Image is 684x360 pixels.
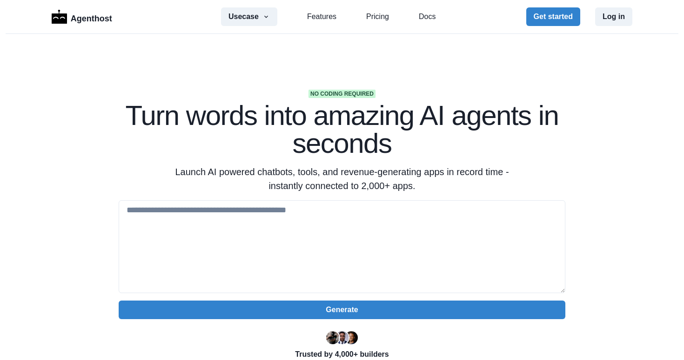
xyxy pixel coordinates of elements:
p: Trusted by 4,000+ builders [119,349,565,360]
p: Agenthost [71,9,112,25]
a: Pricing [366,11,389,22]
img: Kent Dodds [345,331,358,344]
img: Ryan Florence [326,331,339,344]
img: Logo [52,10,67,24]
span: No coding required [308,90,376,98]
button: Generate [119,301,565,319]
p: Launch AI powered chatbots, tools, and revenue-generating apps in record time - instantly connect... [163,165,521,193]
a: Features [307,11,336,22]
a: Docs [419,11,436,22]
button: Get started [526,7,580,26]
button: Log in [595,7,632,26]
h1: Turn words into amazing AI agents in seconds [119,102,565,157]
a: LogoAgenthost [52,9,112,25]
button: Usecase [221,7,277,26]
img: Segun Adebayo [335,331,349,344]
